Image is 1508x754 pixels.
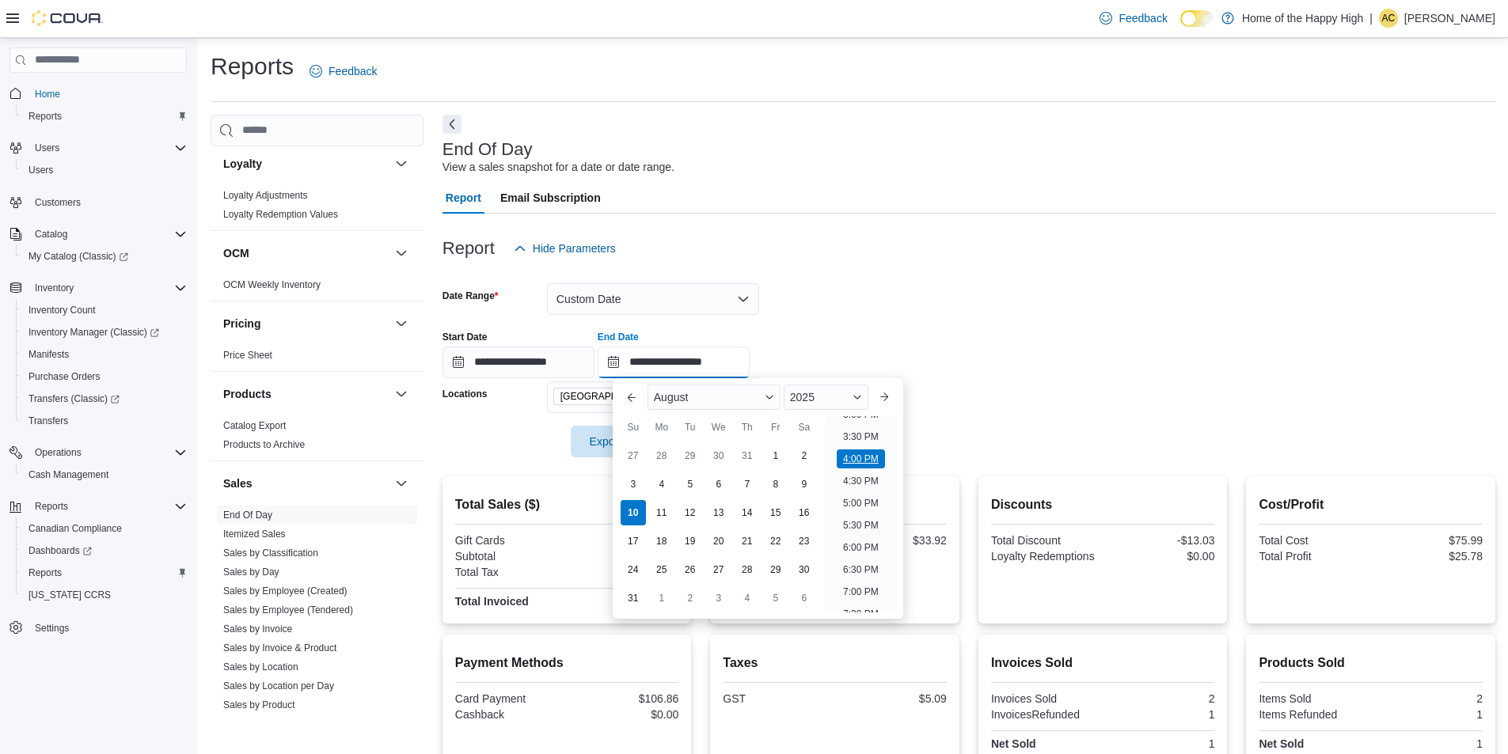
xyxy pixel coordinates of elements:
[22,247,135,266] a: My Catalog (Classic)
[22,563,68,582] a: Reports
[223,623,292,635] a: Sales by Invoice
[621,529,646,554] div: day-17
[35,500,68,513] span: Reports
[706,472,731,497] div: day-6
[837,538,885,557] li: 6:00 PM
[223,278,321,291] span: OCM Weekly Inventory
[223,566,279,578] a: Sales by Day
[223,245,249,261] h3: OCM
[1259,692,1367,705] div: Items Sold
[678,472,703,497] div: day-5
[500,182,601,214] span: Email Subscription
[446,182,481,214] span: Report
[837,449,885,468] li: 4:00 PM
[3,495,193,517] button: Reports
[507,233,622,264] button: Hide Parameters
[392,154,411,173] button: Loyalty
[443,347,594,378] input: Press the down key to open a popover containing a calendar.
[1242,9,1363,28] p: Home of the Happy High
[223,419,286,432] span: Catalog Export
[28,85,66,104] a: Home
[735,529,760,554] div: day-21
[223,476,253,491] h3: Sales
[678,415,703,440] div: Tu
[22,519,187,538] span: Canadian Compliance
[706,443,731,468] div: day-30
[1259,495,1483,514] h2: Cost/Profit
[621,557,646,582] div: day-24
[1180,10,1214,27] input: Dark Mode
[16,299,193,321] button: Inventory Count
[22,107,68,126] a: Reports
[28,497,74,516] button: Reports
[16,366,193,388] button: Purchase Orders
[838,692,947,705] div: $5.09
[22,541,187,560] span: Dashboards
[649,557,674,582] div: day-25
[443,388,488,400] label: Locations
[455,708,564,721] div: Cashback
[28,589,111,601] span: [US_STATE] CCRS
[28,138,66,157] button: Users
[223,528,286,540] span: Itemized Sales
[678,529,703,554] div: day-19
[649,500,674,525] div: day-11
[1106,534,1214,547] div: -$13.03
[706,557,731,582] div: day-27
[223,661,298,673] a: Sales by Location
[211,51,294,82] h1: Reports
[35,196,81,209] span: Customers
[443,331,488,343] label: Start Date
[16,562,193,584] button: Reports
[706,585,731,611] div: day-3
[723,654,947,673] h2: Taxes
[991,737,1036,750] strong: Net Sold
[22,345,75,364] a: Manifests
[792,585,817,611] div: day-6
[3,277,193,299] button: Inventory
[837,604,885,623] li: 7:30 PM
[223,604,353,616] a: Sales by Employee (Tendered)
[706,415,731,440] div: We
[28,544,92,557] span: Dashboards
[790,391,815,404] span: 2025
[22,107,187,126] span: Reports
[223,604,353,616] span: Sales by Employee (Tendered)
[1106,550,1214,563] div: $0.00
[706,529,731,554] div: day-20
[223,510,272,521] a: End Of Day
[443,115,462,134] button: Next
[223,585,348,597] span: Sales by Employee (Created)
[837,427,885,446] li: 3:30 PM
[621,585,646,611] div: day-31
[443,159,674,176] div: View a sales snapshot for a date or date range.
[678,585,703,611] div: day-2
[28,84,187,104] span: Home
[443,140,533,159] h3: End Of Day
[22,585,187,604] span: Washington CCRS
[223,209,338,220] a: Loyalty Redemption Values
[763,472,788,497] div: day-8
[223,349,272,362] span: Price Sheet
[22,247,187,266] span: My Catalog (Classic)
[28,348,69,361] span: Manifests
[649,585,674,611] div: day-1
[648,385,781,410] div: Button. Open the month selector. August is currently selected.
[35,282,74,294] span: Inventory
[223,438,305,451] span: Products to Archive
[3,137,193,159] button: Users
[570,692,678,705] div: $106.86
[28,566,62,579] span: Reports
[223,509,272,521] span: End Of Day
[223,439,305,450] a: Products to Archive
[455,550,564,563] div: Subtotal
[735,585,760,611] div: day-4
[560,388,684,404] span: [GEOGRAPHIC_DATA] - [GEOGRAPHIC_DATA] - Fire & Flower
[533,241,616,256] span: Hide Parameters
[329,63,377,79] span: Feedback
[1382,9,1396,28] span: AC
[223,386,272,402] h3: Products
[392,314,411,333] button: Pricing
[35,446,82,459] span: Operations
[223,699,295,711] span: Sales by Product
